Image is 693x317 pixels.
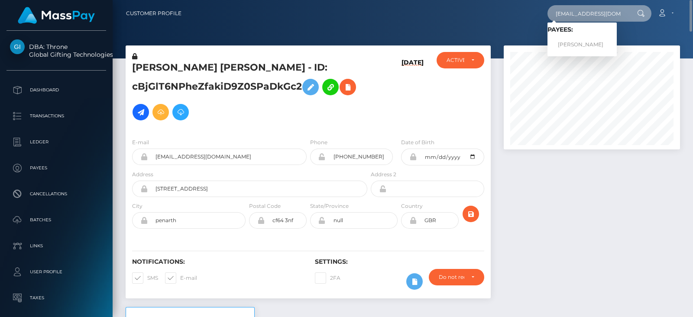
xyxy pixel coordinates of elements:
[10,110,103,123] p: Transactions
[429,269,484,285] button: Do not require
[6,79,106,101] a: Dashboard
[315,258,485,265] h6: Settings:
[6,261,106,283] a: User Profile
[10,39,25,54] img: Global Gifting Technologies Inc
[132,258,302,265] h6: Notifications:
[6,209,106,231] a: Batches
[132,139,149,146] label: E-mail
[132,171,153,178] label: Address
[547,26,617,33] h6: Payees:
[315,272,340,284] label: 2FA
[6,105,106,127] a: Transactions
[132,272,158,284] label: SMS
[6,235,106,257] a: Links
[133,104,149,120] a: Initiate Payout
[547,37,617,53] a: [PERSON_NAME]
[447,57,465,64] div: ACTIVE
[310,202,349,210] label: State/Province
[10,84,103,97] p: Dashboard
[402,59,424,128] h6: [DATE]
[401,202,423,210] label: Country
[6,183,106,205] a: Cancellations
[10,136,103,149] p: Ledger
[132,61,363,125] h5: [PERSON_NAME] [PERSON_NAME] - ID: cBjGlT6NPheZfakiD9Z0SPaDkGc2
[126,4,181,23] a: Customer Profile
[10,291,103,304] p: Taxes
[10,213,103,226] p: Batches
[10,265,103,278] p: User Profile
[18,7,95,24] img: MassPay Logo
[6,157,106,179] a: Payees
[437,52,485,68] button: ACTIVE
[371,171,396,178] label: Address 2
[6,131,106,153] a: Ledger
[10,239,103,252] p: Links
[6,287,106,309] a: Taxes
[547,5,629,22] input: Search...
[132,202,142,210] label: City
[401,139,434,146] label: Date of Birth
[249,202,281,210] label: Postal Code
[6,43,106,58] span: DBA: Throne Global Gifting Technologies Inc
[310,139,327,146] label: Phone
[165,272,197,284] label: E-mail
[439,274,464,281] div: Do not require
[10,188,103,201] p: Cancellations
[10,162,103,175] p: Payees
